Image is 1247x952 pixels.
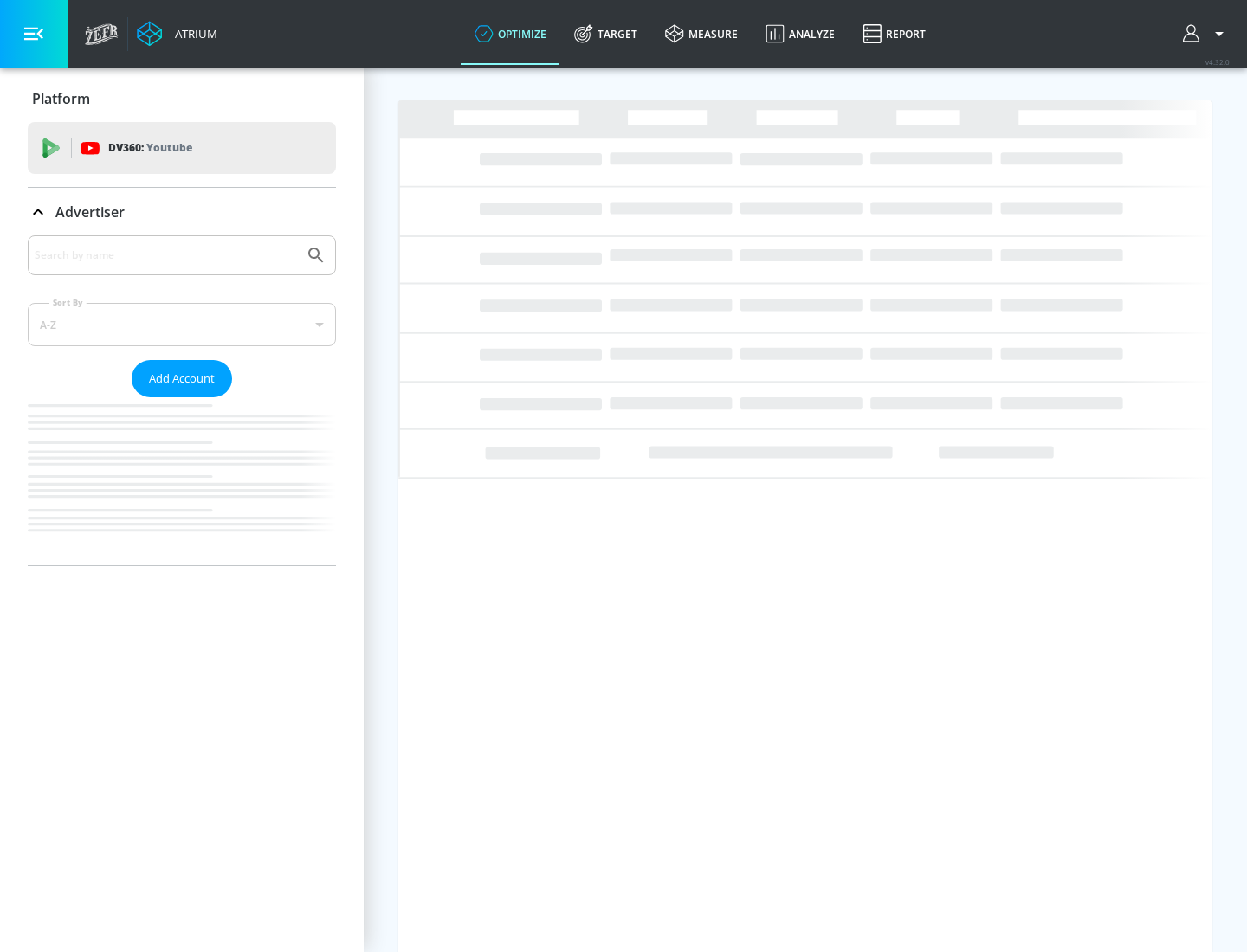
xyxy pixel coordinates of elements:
[1205,57,1230,67] span: v 4.32.0
[132,360,232,397] button: Add Account
[49,297,87,308] label: Sort By
[849,3,940,65] a: Report
[55,203,125,222] p: Advertiser
[28,397,336,565] nav: list of Advertiser
[32,89,90,108] p: Platform
[560,3,651,65] a: Target
[28,74,336,123] div: Platform
[461,3,560,65] a: optimize
[35,244,297,267] input: Search by name
[752,3,849,65] a: Analyze
[149,369,215,389] span: Add Account
[137,21,217,47] a: Atrium
[28,188,336,236] div: Advertiser
[168,26,217,42] div: Atrium
[28,303,336,346] div: A-Z
[651,3,752,65] a: measure
[28,122,336,174] div: DV360: Youtube
[146,138,192,157] p: Youtube
[108,138,192,158] p: DV360:
[28,235,336,565] div: Advertiser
